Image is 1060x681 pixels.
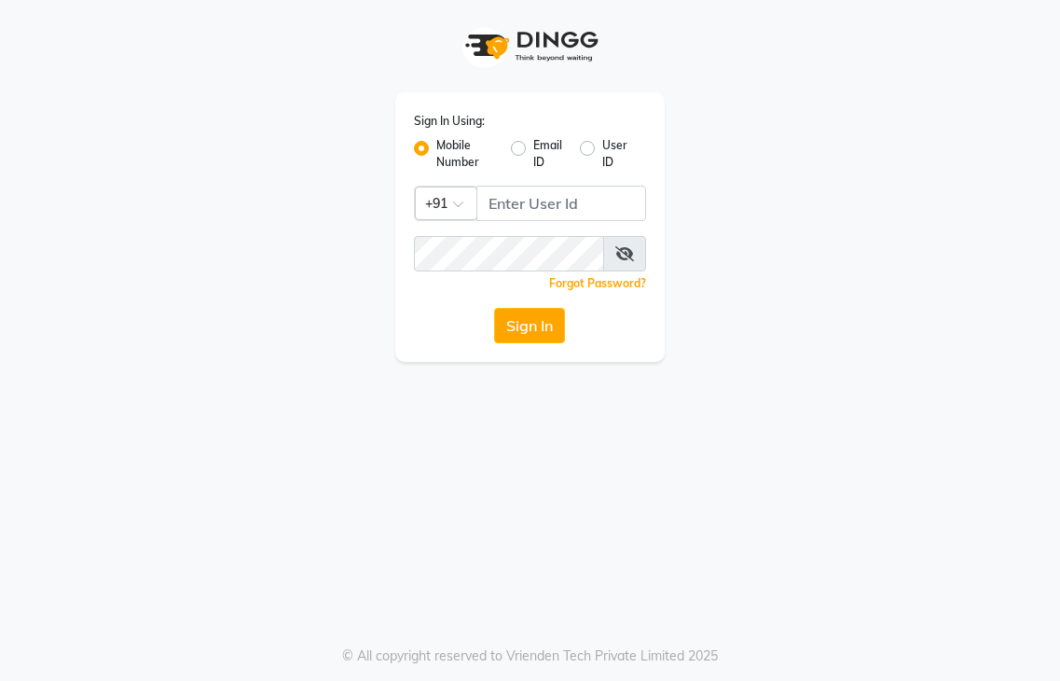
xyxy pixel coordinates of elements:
[414,236,605,271] input: Username
[414,113,485,130] label: Sign In Using:
[455,19,604,74] img: logo1.svg
[549,276,646,290] a: Forgot Password?
[602,137,631,171] label: User ID
[533,137,565,171] label: Email ID
[476,186,647,221] input: Username
[494,308,565,343] button: Sign In
[436,137,496,171] label: Mobile Number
